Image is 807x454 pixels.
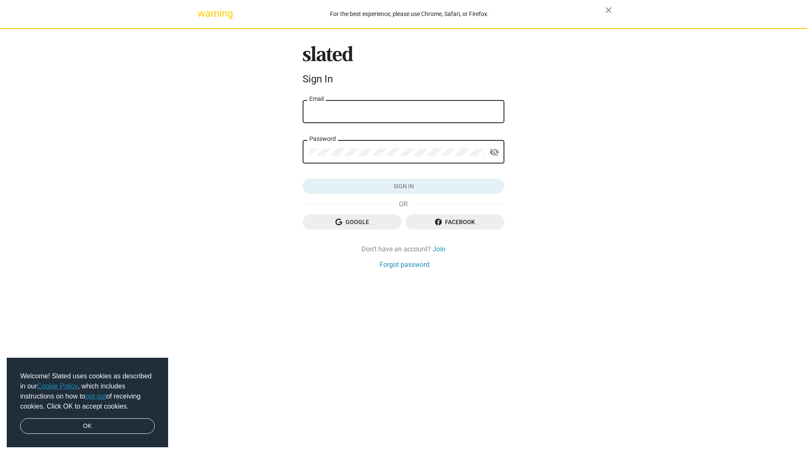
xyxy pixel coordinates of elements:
mat-icon: close [604,5,614,15]
a: Forgot password [380,260,430,269]
mat-icon: warning [198,8,208,18]
a: Join [433,245,446,253]
a: Cookie Policy [37,383,78,390]
button: Show password [486,144,503,161]
button: Google [303,214,402,230]
sl-branding: Sign In [303,46,504,89]
div: Don't have an account? [303,245,504,253]
a: opt-out [85,393,106,400]
div: Sign In [303,73,504,85]
span: Facebook [412,214,498,230]
span: Welcome! Slated uses cookies as described in our , which includes instructions on how to of recei... [20,371,155,412]
div: For the best experience, please use Chrome, Safari, or Firefox. [214,8,605,20]
button: Facebook [405,214,504,230]
div: cookieconsent [7,358,168,448]
mat-icon: visibility_off [489,146,499,159]
a: dismiss cookie message [20,418,155,434]
span: Google [309,214,395,230]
